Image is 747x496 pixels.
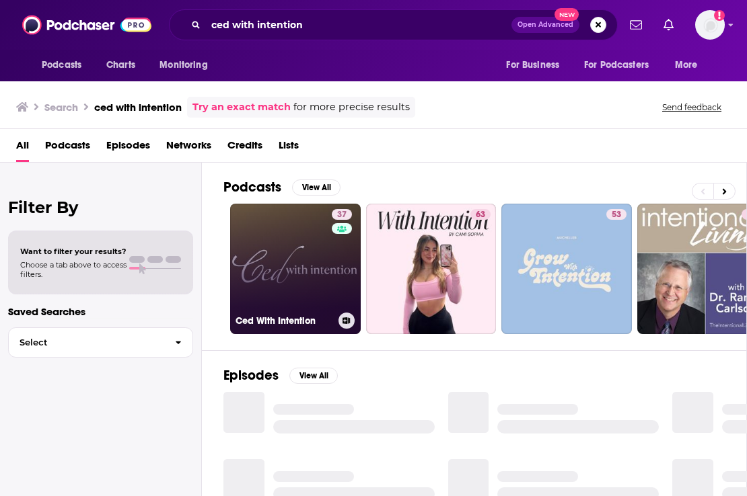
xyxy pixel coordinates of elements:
h3: ced with intention [94,101,182,114]
a: 53 [606,209,627,220]
button: open menu [666,52,715,78]
button: Select [8,327,193,358]
a: 63 [470,209,491,220]
button: open menu [575,52,668,78]
span: For Podcasters [584,56,649,75]
a: Try an exact match [192,99,291,115]
button: Send feedback [658,101,725,113]
img: Podchaser - Follow, Share and Rate Podcasts [22,12,151,38]
h2: Episodes [223,367,279,384]
a: Networks [166,134,211,162]
span: 53 [612,208,621,222]
span: 37 [337,208,347,222]
button: Show profile menu [695,10,725,40]
a: Charts [98,52,143,78]
a: 37 [332,209,352,220]
button: View All [289,368,338,384]
a: Show notifications dropdown [625,13,647,36]
h3: Search [44,101,78,114]
h2: Podcasts [223,179,281,196]
button: open menu [32,52,99,78]
span: Want to filter your results? [20,247,127,256]
a: 63 [366,204,497,334]
a: Show notifications dropdown [658,13,679,36]
button: open menu [150,52,225,78]
span: Open Advanced [518,22,573,28]
span: 63 [476,208,485,222]
span: More [675,56,698,75]
h3: Ced With Intention [236,315,333,327]
input: Search podcasts, credits, & more... [206,14,511,36]
div: Search podcasts, credits, & more... [169,9,618,40]
p: Saved Searches [8,305,193,318]
span: Monitoring [159,56,207,75]
a: All [16,134,29,162]
img: User Profile [695,10,725,40]
button: open menu [497,52,576,78]
a: Episodes [106,134,150,162]
button: Open AdvancedNew [511,17,579,33]
a: Credits [227,134,262,162]
span: For Business [506,56,559,75]
span: Charts [106,56,135,75]
a: PodcastsView All [223,179,341,196]
a: Podcasts [45,134,90,162]
span: Select [9,338,164,347]
h2: Filter By [8,198,193,217]
a: Lists [279,134,299,162]
span: Choose a tab above to access filters. [20,260,127,279]
a: 53 [501,204,632,334]
a: EpisodesView All [223,367,338,384]
a: 37Ced With Intention [230,204,361,334]
span: Podcasts [42,56,81,75]
span: for more precise results [293,99,410,115]
span: New [555,8,579,21]
button: View All [292,179,341,196]
span: Logged in as alignPR [695,10,725,40]
svg: Add a profile image [714,10,725,21]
